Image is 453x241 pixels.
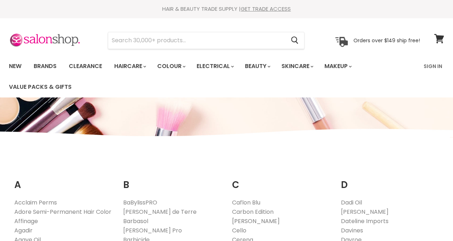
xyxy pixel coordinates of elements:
a: Colour [152,59,190,74]
a: Makeup [319,59,356,74]
h2: C [232,168,330,192]
a: Skincare [276,59,318,74]
a: Dadi Oil [341,198,362,207]
a: Carbon Edition [232,208,274,216]
h2: B [123,168,221,192]
a: Barbasol [123,217,148,225]
a: Adore Semi-Permanent Hair Color [14,208,111,216]
a: GET TRADE ACCESS [241,5,291,13]
a: Caflon Blu [232,198,260,207]
h2: A [14,168,112,192]
a: [PERSON_NAME] de Terre [123,208,197,216]
a: BaBylissPRO [123,198,157,207]
a: Haircare [109,59,150,74]
a: New [4,59,27,74]
a: [PERSON_NAME] [341,208,388,216]
a: [PERSON_NAME] [232,217,280,225]
input: Search [108,32,285,49]
a: Dateline Imports [341,217,388,225]
a: Affinage [14,217,38,225]
form: Product [108,32,304,49]
a: Agadir [14,226,33,235]
a: [PERSON_NAME] Pro [123,226,182,235]
button: Search [285,32,304,49]
h2: D [341,168,439,192]
a: Davines [341,226,363,235]
a: Value Packs & Gifts [4,79,77,95]
a: Sign In [419,59,447,74]
ul: Main menu [4,56,419,97]
a: Beauty [240,59,275,74]
a: Acclaim Perms [14,198,57,207]
a: Clearance [63,59,107,74]
p: Orders over $149 ship free! [353,37,420,43]
a: Brands [28,59,62,74]
a: Cello [232,226,246,235]
a: Electrical [191,59,238,74]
